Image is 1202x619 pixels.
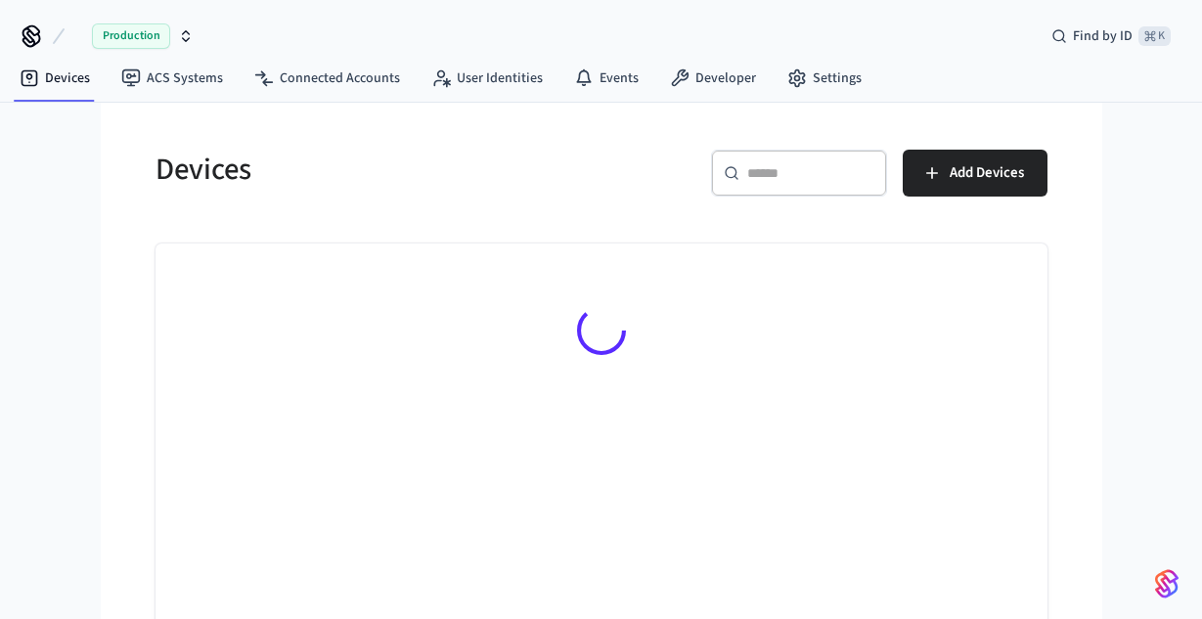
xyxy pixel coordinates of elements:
[1155,568,1179,599] img: SeamLogoGradient.69752ec5.svg
[106,61,239,96] a: ACS Systems
[903,150,1047,197] button: Add Devices
[772,61,877,96] a: Settings
[1138,26,1171,46] span: ⌘ K
[558,61,654,96] a: Events
[239,61,416,96] a: Connected Accounts
[950,160,1024,186] span: Add Devices
[4,61,106,96] a: Devices
[1073,26,1133,46] span: Find by ID
[92,23,170,49] span: Production
[654,61,772,96] a: Developer
[416,61,558,96] a: User Identities
[156,150,590,190] h5: Devices
[1036,19,1186,54] div: Find by ID⌘ K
